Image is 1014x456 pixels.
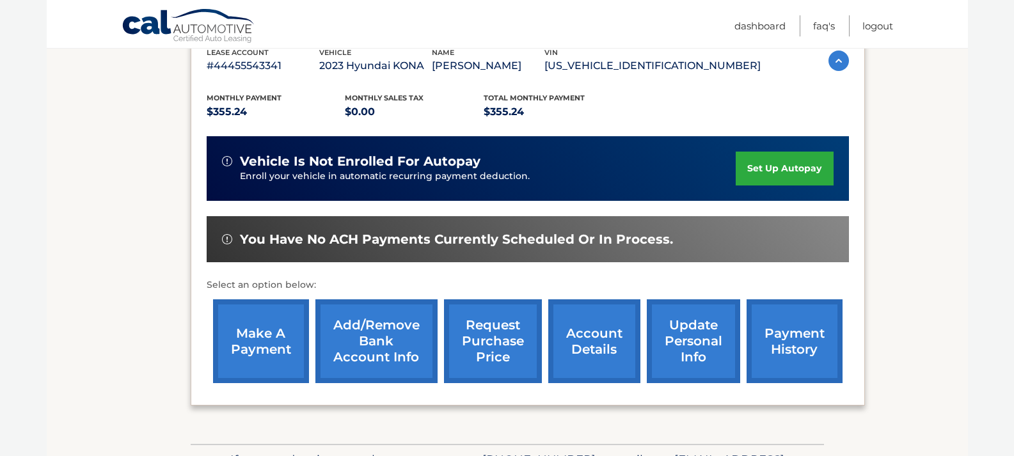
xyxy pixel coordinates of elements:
[240,153,480,169] span: vehicle is not enrolled for autopay
[862,15,893,36] a: Logout
[647,299,740,383] a: update personal info
[484,103,622,121] p: $355.24
[828,51,849,71] img: accordion-active.svg
[319,57,432,75] p: 2023 Hyundai KONA
[207,57,319,75] p: #44455543341
[240,232,673,248] span: You have no ACH payments currently scheduled or in process.
[207,48,269,57] span: lease account
[222,234,232,244] img: alert-white.svg
[484,93,585,102] span: Total Monthly Payment
[813,15,835,36] a: FAQ's
[207,278,849,293] p: Select an option below:
[319,48,351,57] span: vehicle
[747,299,843,383] a: payment history
[544,57,761,75] p: [US_VEHICLE_IDENTIFICATION_NUMBER]
[240,169,736,184] p: Enroll your vehicle in automatic recurring payment deduction.
[736,152,833,185] a: set up autopay
[207,103,345,121] p: $355.24
[345,93,424,102] span: Monthly sales Tax
[734,15,786,36] a: Dashboard
[213,299,309,383] a: make a payment
[222,156,232,166] img: alert-white.svg
[432,48,454,57] span: name
[345,103,484,121] p: $0.00
[315,299,438,383] a: Add/Remove bank account info
[544,48,558,57] span: vin
[207,93,281,102] span: Monthly Payment
[548,299,640,383] a: account details
[444,299,542,383] a: request purchase price
[432,57,544,75] p: [PERSON_NAME]
[122,8,256,45] a: Cal Automotive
